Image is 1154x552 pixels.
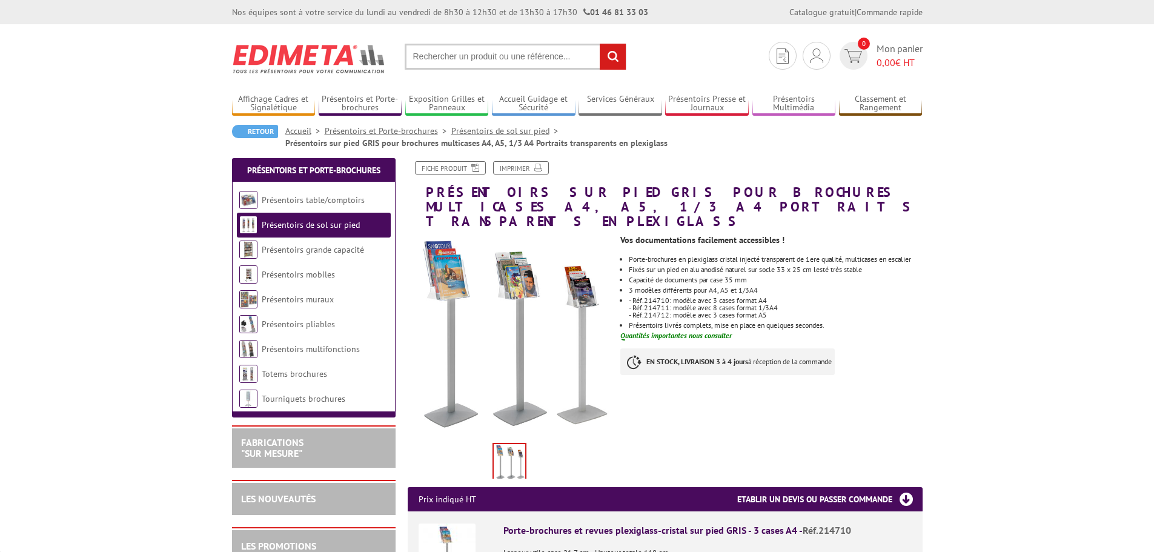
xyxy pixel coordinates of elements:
[492,94,575,114] a: Accueil Guidage et Sécurité
[803,524,851,536] span: Réf.214710
[241,540,316,552] a: LES PROMOTIONS
[857,7,923,18] a: Commande rapide
[789,6,923,18] div: |
[239,290,257,308] img: Présentoirs muraux
[877,42,923,70] span: Mon panier
[629,256,922,263] li: Porte-brochures en plexiglass cristal injecté transparent de 1ere qualité, multicases en escalier
[239,265,257,284] img: Présentoirs mobiles
[777,48,789,64] img: devis rapide
[239,365,257,383] img: Totems brochures
[646,357,748,366] strong: EN STOCK, LIVRAISON 3 à 4 jours
[415,161,486,175] a: Fiche produit
[262,195,365,205] a: Présentoirs table/comptoirs
[241,493,316,505] a: LES NOUVEAUTÉS
[810,48,823,63] img: devis rapide
[239,216,257,234] img: Présentoirs de sol sur pied
[583,7,648,18] strong: 01 46 81 33 03
[451,125,563,136] a: Présentoirs de sol sur pied
[629,322,922,329] li: Présentoirs livrés complets, mise en place en quelques secondes.
[239,191,257,209] img: Présentoirs table/comptoirs
[239,340,257,358] img: Présentoirs multifonctions
[665,94,749,114] a: Présentoirs Presse et Journaux
[629,311,922,319] p: - Réf.214712: modèle avec 3 cases format A5
[262,319,335,330] a: Présentoirs pliables
[262,244,364,255] a: Présentoirs grande capacité
[408,235,612,439] img: presentoirs_de_sol_214710_1.jpg
[232,6,648,18] div: Nos équipes sont à votre service du lundi au vendredi de 8h30 à 12h30 et de 13h30 à 17h30
[325,125,451,136] a: Présentoirs et Porte-brochures
[232,125,278,138] a: Retour
[247,165,380,176] a: Présentoirs et Porte-brochures
[241,436,303,459] a: FABRICATIONS"Sur Mesure"
[405,94,489,114] a: Exposition Grilles et Panneaux
[285,137,668,149] li: Présentoirs sur pied GRIS pour brochures multicases A4, A5, 1/3 A4 Portraits transparents en plex...
[877,56,895,68] span: 0,00
[579,94,662,114] a: Services Généraux
[629,297,922,304] p: - Réf.214710: modèle avec 3 cases format A4
[503,524,912,537] div: Porte-brochures et revues plexiglass-cristal sur pied GRIS - 3 cases A4 -
[239,315,257,333] img: Présentoirs pliables
[232,36,386,81] img: Edimeta
[285,125,325,136] a: Accueil
[239,241,257,259] img: Présentoirs grande capacité
[620,331,732,340] font: Quantités importantes nous consulter
[620,348,835,375] p: à réception de la commande
[629,287,922,294] li: 3 modèles différents pour A4, A5 et 1/3A4
[629,304,922,311] p: - Réf.214711: modèle avec 8 cases format 1/3A4
[600,44,626,70] input: rechercher
[319,94,402,114] a: Présentoirs et Porte-brochures
[262,393,345,404] a: Tourniquets brochures
[629,266,922,273] li: Fixés sur un pied en alu anodisé naturel sur socle 33 x 25 cm lesté très stable
[789,7,855,18] a: Catalogue gratuit
[629,276,922,284] li: Capacité de documents par case 35 mm
[399,161,932,229] h1: Présentoirs sur pied GRIS pour brochures multicases A4, A5, 1/3 A4 Portraits transparents en plex...
[262,269,335,280] a: Présentoirs mobiles
[737,487,923,511] h3: Etablir un devis ou passer commande
[837,42,923,70] a: devis rapide 0 Mon panier 0,00€ HT
[262,368,327,379] a: Totems brochures
[620,234,784,245] strong: Vos documentations facilement accessibles !
[858,38,870,50] span: 0
[752,94,836,114] a: Présentoirs Multimédia
[419,487,476,511] p: Prix indiqué HT
[493,161,549,175] a: Imprimer
[877,56,923,70] span: € HT
[262,219,360,230] a: Présentoirs de sol sur pied
[262,344,360,354] a: Présentoirs multifonctions
[232,94,316,114] a: Affichage Cadres et Signalétique
[405,44,626,70] input: Rechercher un produit ou une référence...
[239,390,257,408] img: Tourniquets brochures
[844,49,862,63] img: devis rapide
[494,444,525,482] img: presentoirs_de_sol_214710_1.jpg
[262,294,334,305] a: Présentoirs muraux
[839,94,923,114] a: Classement et Rangement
